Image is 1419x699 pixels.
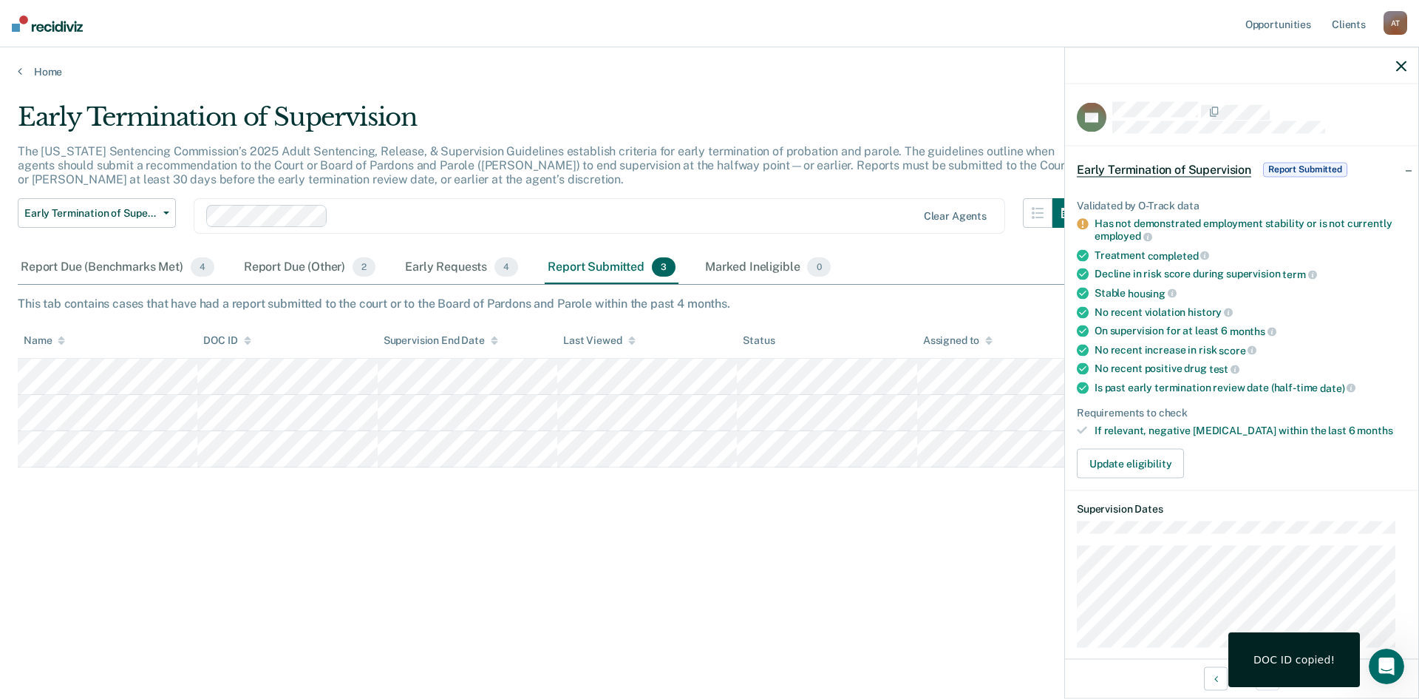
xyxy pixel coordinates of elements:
[1077,449,1184,479] button: Update eligibility
[18,144,1069,186] p: The [US_STATE] Sentencing Commission’s 2025 Adult Sentencing, Release, & Supervision Guidelines e...
[1077,503,1406,516] dt: Supervision Dates
[384,334,498,347] div: Supervision End Date
[1369,649,1404,684] iframe: Intercom live chat
[807,257,830,277] span: 0
[1095,343,1406,357] div: No recent increase in risk
[1209,363,1239,375] span: test
[1077,199,1406,212] div: Validated by O-Track data
[1095,305,1406,319] div: No recent violation
[1204,666,1228,690] button: Previous Opportunity
[18,65,1401,78] a: Home
[563,334,635,347] div: Last Viewed
[1095,325,1406,338] div: On supervision for at least 6
[191,257,214,277] span: 4
[1282,269,1316,280] span: term
[1188,306,1233,318] span: history
[1095,362,1406,376] div: No recent positive drug
[1148,249,1210,261] span: completed
[203,334,251,347] div: DOC ID
[923,334,993,347] div: Assigned to
[1357,425,1392,436] span: months
[1077,162,1251,177] span: Early Termination of Supervision
[1095,249,1406,262] div: Treatment
[1095,425,1406,437] div: If relevant, negative [MEDICAL_DATA] within the last 6
[1095,382,1406,395] div: Is past early termination review date (half-time
[1095,217,1406,243] div: Has not demonstrated employment stability or is not currently employed
[545,251,678,284] div: Report Submitted
[1065,658,1418,698] div: 3 / 3
[18,251,217,284] div: Report Due (Benchmarks Met)
[353,257,375,277] span: 2
[924,210,987,223] div: Clear agents
[1263,162,1347,177] span: Report Submitted
[1320,382,1355,394] span: date)
[18,102,1082,144] div: Early Termination of Supervision
[12,16,83,32] img: Recidiviz
[241,251,378,284] div: Report Due (Other)
[1230,325,1276,337] span: months
[1065,146,1418,193] div: Early Termination of SupervisionReport Submitted
[702,251,834,284] div: Marked Ineligible
[24,334,65,347] div: Name
[24,207,157,220] span: Early Termination of Supervision
[1077,406,1406,419] div: Requirements to check
[1095,268,1406,281] div: Decline in risk score during supervision
[1128,287,1177,299] span: housing
[1095,287,1406,300] div: Stable
[18,297,1401,311] div: This tab contains cases that have had a report submitted to the court or to the Board of Pardons ...
[1219,344,1256,356] span: score
[1253,653,1335,666] div: DOC ID copied!
[402,251,521,284] div: Early Requests
[494,257,518,277] span: 4
[1384,11,1407,35] div: A T
[652,257,676,277] span: 3
[743,334,775,347] div: Status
